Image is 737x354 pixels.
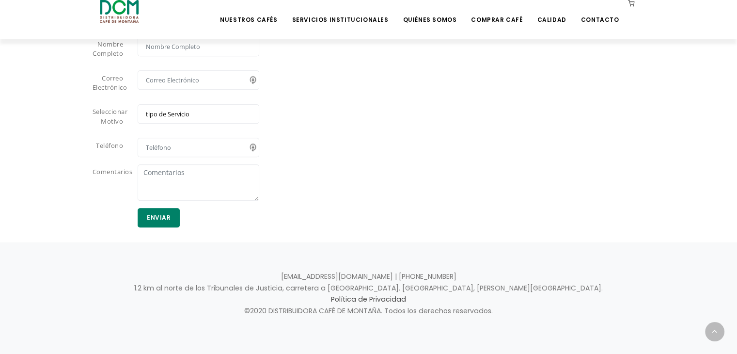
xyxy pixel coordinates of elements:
[100,271,638,318] p: [EMAIL_ADDRESS][DOMAIN_NAME] | [PHONE_NUMBER] 1.2 km al norte de los Tribunales de Justicia, carr...
[575,1,625,24] a: Contacto
[138,37,259,56] input: Nombre Completo
[85,164,131,199] label: Comentarios
[138,70,259,90] input: Correo Electrónico
[85,138,131,155] label: Teléfono
[531,1,572,24] a: Calidad
[138,138,259,157] input: Teléfono
[85,104,131,129] label: Seleccionar Motivo
[465,1,528,24] a: Comprar Café
[138,208,180,227] button: Enviar
[397,1,462,24] a: Quiénes Somos
[85,70,131,96] label: Correo Electrónico
[331,294,406,304] a: Política de Privacidad
[286,1,394,24] a: Servicios Institucionales
[214,1,283,24] a: Nuestros Cafés
[85,37,131,62] label: Nombre Completo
